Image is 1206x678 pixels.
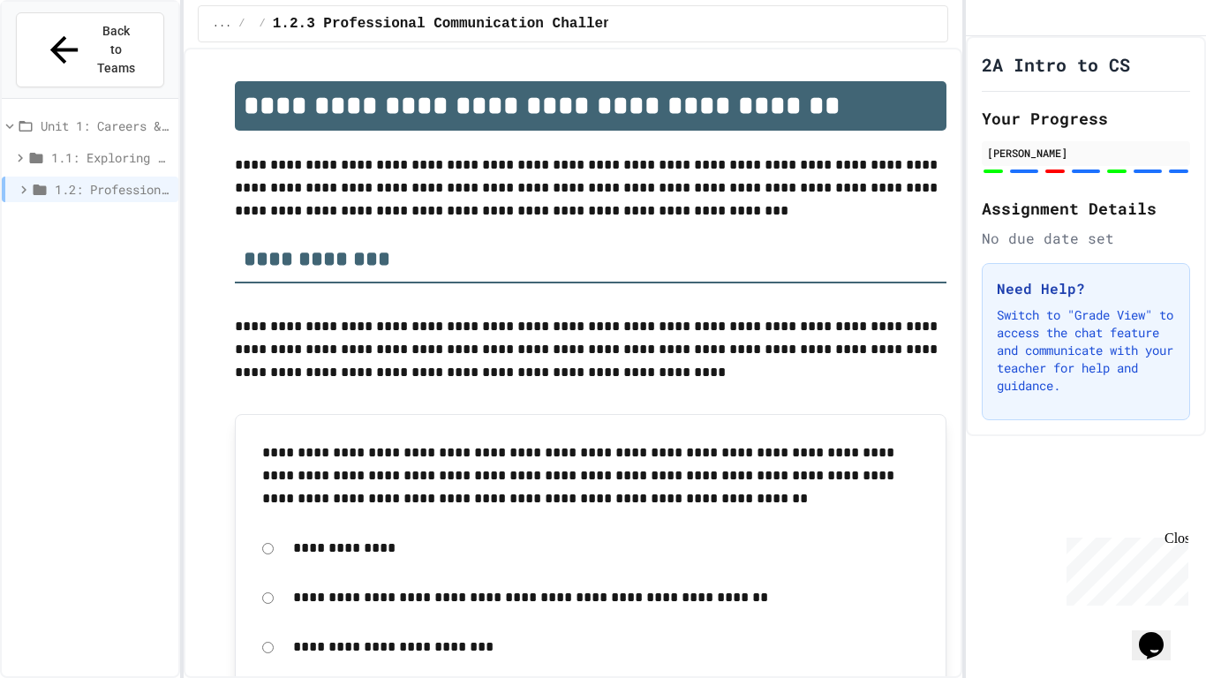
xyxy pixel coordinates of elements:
span: 1.2.3 Professional Communication Challenge [273,13,629,34]
h2: Assignment Details [982,196,1190,221]
button: Back to Teams [16,12,164,87]
span: Unit 1: Careers & Professionalism [41,117,171,135]
h1: 2A Intro to CS [982,52,1130,77]
iframe: chat widget [1132,607,1188,660]
h3: Need Help? [997,278,1175,299]
div: [PERSON_NAME] [987,145,1185,161]
span: ... [213,17,232,31]
span: 1.1: Exploring CS Careers [51,148,171,167]
div: No due date set [982,228,1190,249]
p: Switch to "Grade View" to access the chat feature and communicate with your teacher for help and ... [997,306,1175,395]
span: / [238,17,245,31]
iframe: chat widget [1059,531,1188,606]
span: 1.2: Professional Communication [55,180,171,199]
span: Back to Teams [95,22,137,78]
div: Chat with us now!Close [7,7,122,112]
span: / [260,17,266,31]
h2: Your Progress [982,106,1190,131]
